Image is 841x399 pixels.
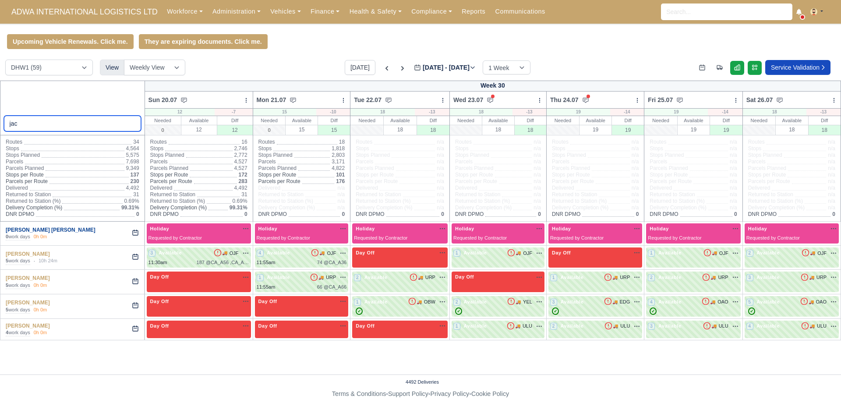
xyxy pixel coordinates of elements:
[34,329,47,336] div: 0h 0m
[620,274,630,281] span: URP
[417,125,449,135] div: 18
[126,145,139,152] span: 4,564
[356,191,401,198] span: Returned to Station
[748,178,790,185] span: Parcels per Route
[356,139,372,145] span: Routes
[356,145,369,152] span: Stops
[384,125,416,134] div: 18
[150,145,164,152] span: Stops
[150,211,179,218] span: DNR DPMO
[523,298,532,306] span: YEL
[258,205,315,211] span: Delivery Completion (%)
[306,3,345,20] a: Finance
[650,191,695,198] span: Returned to Station
[455,159,473,165] span: Parcels
[7,34,134,49] a: Upcoming Vehicle Renewals. Click me.
[828,152,835,158] span: n/a
[150,152,184,159] span: Stops Planned
[234,152,247,158] span: 2,772
[650,145,663,152] span: Stops
[258,145,272,152] span: Stops
[632,172,639,178] span: n/a
[730,172,737,178] span: n/a
[743,109,806,116] div: 18
[253,116,286,125] div: Needed
[181,125,217,134] div: 12
[534,205,541,211] span: n/a
[828,198,835,204] span: n/a
[809,125,841,135] div: 18
[234,159,247,165] span: 4,527
[620,298,630,306] span: EDG
[538,211,541,217] span: 0
[406,3,457,20] a: Compliance
[710,116,742,125] div: Diff
[345,60,375,75] button: [DATE]
[632,139,639,145] span: n/a
[6,159,23,165] span: Parcels
[384,116,416,125] div: Available
[126,165,139,171] span: 9,349
[534,172,541,178] span: n/a
[239,178,247,184] span: 283
[332,152,345,158] span: 2,803
[748,198,803,205] span: Returned to Station (%)
[337,205,345,211] span: n/a
[133,191,139,198] span: 31
[150,172,188,178] span: Stops per Route
[126,152,139,158] span: 5,575
[730,198,737,204] span: n/a
[678,116,710,125] div: Available
[730,185,737,191] span: n/a
[356,211,384,218] span: DNR DPMO
[265,3,306,20] a: Vehicles
[552,159,569,165] span: Parcels
[131,178,139,184] span: 230
[552,191,597,198] span: Returned to Station
[730,152,737,158] span: n/a
[145,116,181,125] div: Needed
[748,185,770,191] span: Delivered
[797,357,841,399] iframe: Chat Widget
[6,205,62,211] span: Delivery Completion (%)
[121,205,139,211] span: 99.31%
[6,165,44,172] span: Parcels Planned
[215,109,252,116] div: -7
[162,3,208,20] a: Workforce
[6,227,95,233] a: [PERSON_NAME] [PERSON_NAME]
[258,185,281,191] span: Delivered
[258,172,297,178] span: Stops per Route
[828,178,835,184] span: n/a
[424,298,435,306] span: OBW
[150,205,207,211] span: Delivery Completion (%)
[139,34,268,49] a: They are expiring documents. Click me.
[253,109,316,116] div: 15
[632,185,639,191] span: n/a
[6,145,19,152] span: Stops
[482,116,514,125] div: Available
[234,185,247,191] span: 4,492
[552,211,580,218] span: DNR DPMO
[776,125,808,134] div: 18
[233,198,247,204] span: 0.69%
[809,116,841,125] div: Diff
[431,390,470,397] a: Privacy Policy
[7,4,162,21] a: ADWA INTERNATIONAL LOGISTICS LTD
[133,139,139,145] span: 34
[145,109,215,116] div: 12
[552,145,565,152] span: Stops
[765,60,830,75] a: Service Validation
[534,191,541,198] span: n/a
[437,152,444,158] span: n/a
[523,250,532,257] span: OJF
[450,116,482,125] div: Needed
[455,198,510,205] span: Returned to Station (%)
[828,172,835,178] span: n/a
[552,185,574,191] span: Delivered
[816,274,827,281] span: URP
[425,274,435,281] span: URP
[717,298,728,306] span: OAO
[316,109,350,116] div: -10
[450,109,512,116] div: 18
[437,159,444,165] span: n/a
